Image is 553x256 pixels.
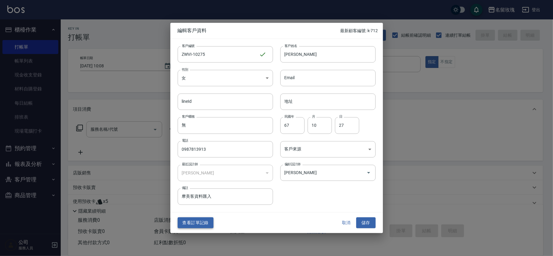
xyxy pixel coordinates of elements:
[285,43,297,48] label: 客戶姓名
[337,217,356,228] button: 取消
[356,217,376,228] button: 儲存
[340,28,378,34] p: 最新顧客編號: k-712
[182,138,188,143] label: 電話
[182,162,198,167] label: 最近設計師
[178,217,213,228] button: 查看訂單記錄
[182,115,195,119] label: 客戶暱稱
[364,168,374,178] button: Open
[178,165,273,181] div: [PERSON_NAME]
[182,43,195,48] label: 客戶編號
[182,186,188,190] label: 備註
[182,67,188,72] label: 性別
[339,115,342,119] label: 日
[285,162,300,167] label: 偏好設計師
[285,115,294,119] label: 民國年
[312,115,315,119] label: 月
[178,70,273,86] div: 女
[178,28,340,34] span: 編輯客戶資料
